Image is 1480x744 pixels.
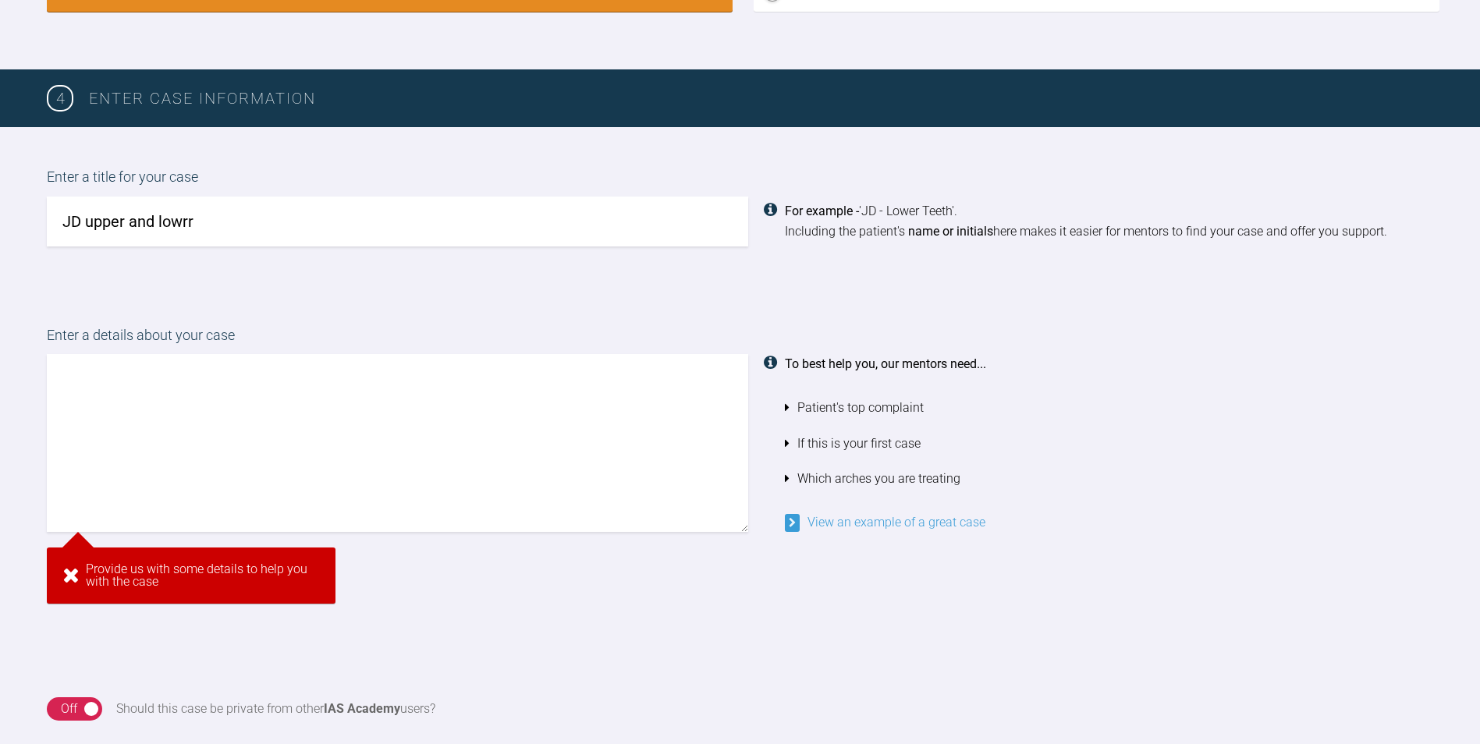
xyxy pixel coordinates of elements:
[785,390,1434,426] li: Patient's top complaint
[785,356,986,371] strong: To best help you, our mentors need...
[785,515,985,530] a: View an example of a great case
[47,197,748,246] input: JD - Lower Teeth
[47,324,1433,355] label: Enter a details about your case
[47,166,1433,197] label: Enter a title for your case
[908,224,993,239] strong: name or initials
[785,204,859,218] strong: For example -
[785,461,1434,497] li: Which arches you are treating
[116,699,435,719] div: Should this case be private from other users?
[61,699,77,719] div: Off
[89,86,1433,111] h3: Enter case information
[785,201,1434,241] div: 'JD - Lower Teeth'. Including the patient's here makes it easier for mentors to find your case an...
[47,85,73,112] span: 4
[324,701,400,716] strong: IAS Academy
[47,547,335,604] div: Provide us with some details to help you with the case
[785,426,1434,462] li: If this is your first case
